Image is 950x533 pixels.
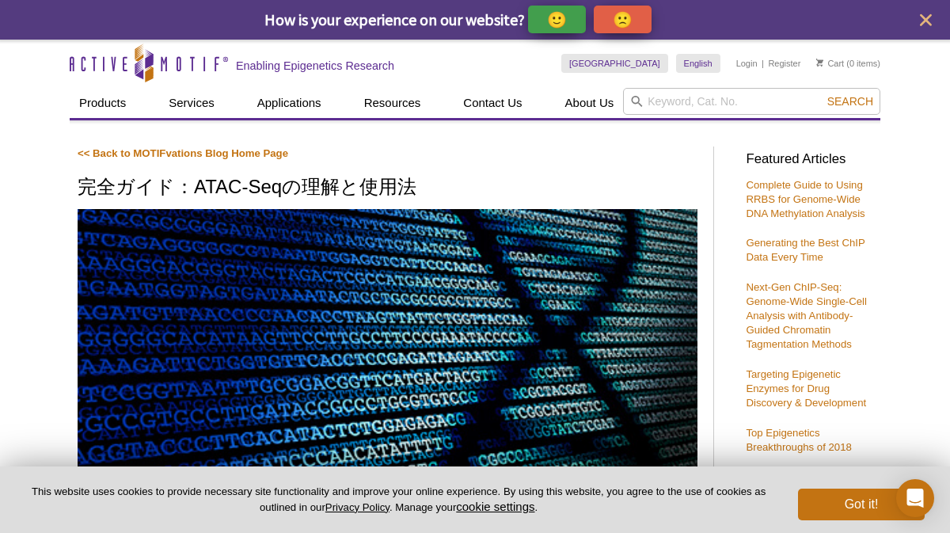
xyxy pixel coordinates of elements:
a: Targeting Epigenetic Enzymes for Drug Discovery & Development [746,368,866,409]
img: Your Cart [816,59,823,67]
p: This website uses cookies to provide necessary site functionality and improve your online experie... [25,485,772,515]
button: Search [823,94,878,109]
button: close [916,10,936,30]
a: Services [159,88,224,118]
span: How is your experience on our website? [264,10,525,29]
button: cookie settings [456,500,534,513]
h3: Featured Articles [746,153,872,166]
a: Products [70,88,135,118]
a: Register [768,58,800,69]
p: 🙂 [547,10,567,29]
li: (0 items) [816,54,880,73]
a: [GEOGRAPHIC_DATA] [561,54,668,73]
div: Open Intercom Messenger [896,479,934,517]
a: Cart [816,58,844,69]
a: Complete Guide to Using RRBS for Genome-Wide DNA Methylation Analysis [746,179,864,219]
a: Applications [248,88,331,118]
p: 🙁 [613,10,633,29]
h2: Enabling Epigenetics Research [236,59,394,73]
a: Login [736,58,758,69]
h1: 完全ガイド：ATAC-Seqの理解と使用法 [78,177,697,200]
a: Contact Us [454,88,531,118]
a: Top Epigenetics Breakthroughs of 2018 [746,427,851,453]
li: | [762,54,764,73]
a: << Back to MOTIFvations Blog Home Page [78,147,288,159]
span: Search [827,95,873,108]
a: Privacy Policy [325,501,389,513]
a: Resources [355,88,431,118]
input: Keyword, Cat. No. [623,88,880,115]
a: Next-Gen ChIP-Seq: Genome-Wide Single-Cell Analysis with Antibody-Guided Chromatin Tagmentation M... [746,281,866,350]
a: Generating the Best ChIP Data Every Time [746,237,864,263]
a: English [676,54,720,73]
button: Got it! [798,489,925,520]
a: About Us [556,88,624,118]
